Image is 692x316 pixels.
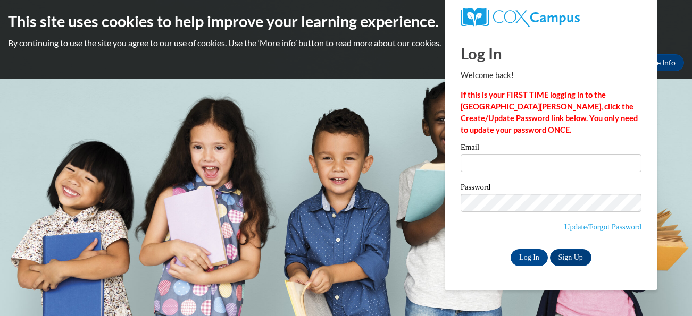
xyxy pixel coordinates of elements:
a: Sign Up [550,249,591,266]
input: Log In [511,249,548,266]
h2: This site uses cookies to help improve your learning experience. [8,11,684,32]
a: COX Campus [461,8,641,27]
label: Email [461,143,641,154]
label: Password [461,183,641,194]
p: Welcome back! [461,70,641,81]
img: COX Campus [461,8,580,27]
h1: Log In [461,42,641,64]
a: More Info [634,54,684,71]
strong: If this is your FIRST TIME logging in to the [GEOGRAPHIC_DATA][PERSON_NAME], click the Create/Upd... [461,90,638,134]
a: Update/Forgot Password [564,223,641,231]
p: By continuing to use the site you agree to our use of cookies. Use the ‘More info’ button to read... [8,37,684,49]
